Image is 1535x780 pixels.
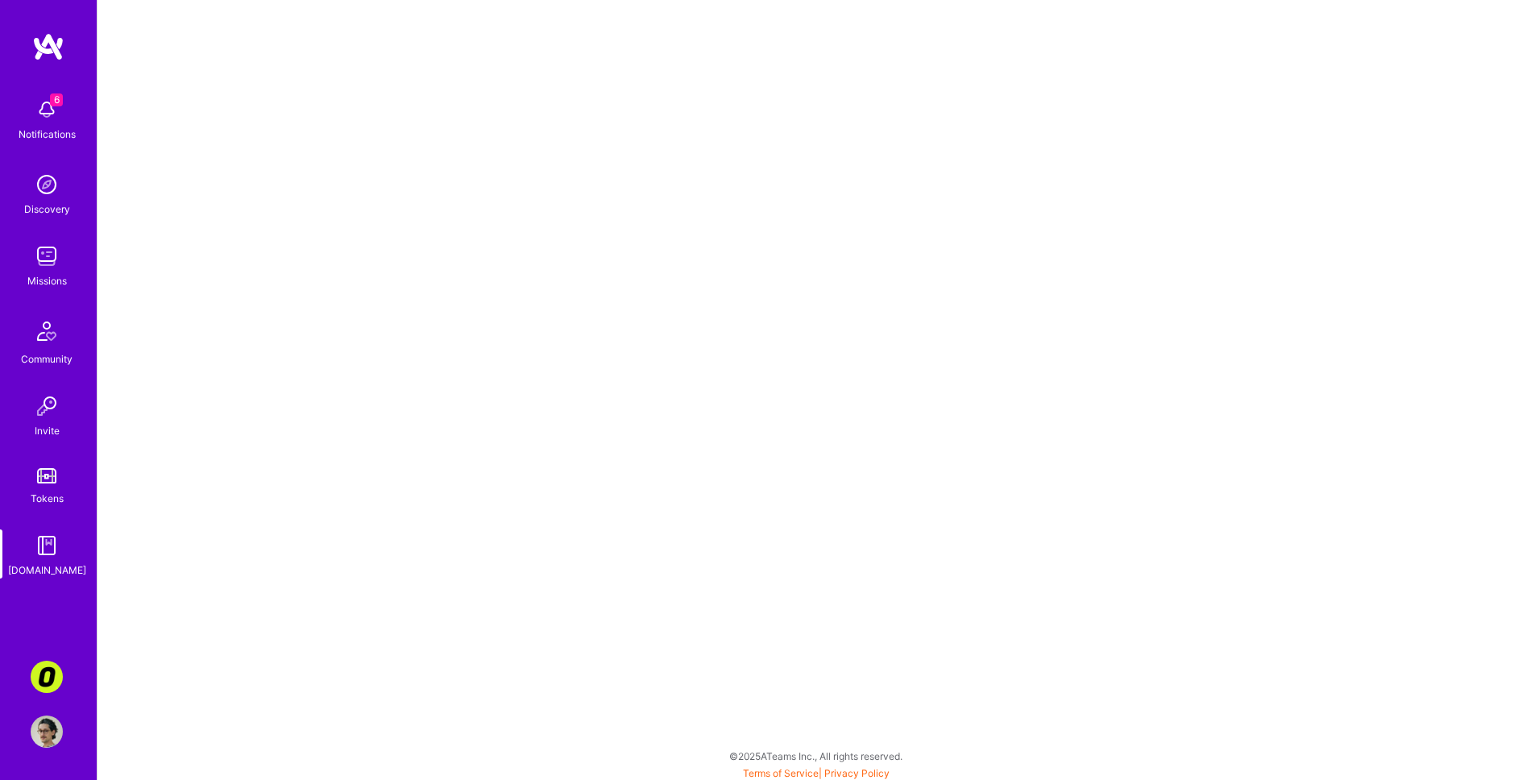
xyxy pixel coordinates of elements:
div: Invite [35,422,60,439]
img: teamwork [31,240,63,272]
span: 6 [50,93,63,106]
div: [DOMAIN_NAME] [8,562,86,579]
div: © 2025 ATeams Inc., All rights reserved. [97,736,1535,776]
img: Invite [31,390,63,422]
a: Privacy Policy [824,767,890,779]
div: Community [21,351,73,367]
div: Tokens [31,490,64,507]
img: Community [27,312,66,351]
div: Notifications [19,126,76,143]
a: Terms of Service [743,767,819,779]
div: Missions [27,272,67,289]
img: discovery [31,168,63,201]
img: bell [31,93,63,126]
a: Corner3: Building an AI User Researcher [27,661,67,693]
img: guide book [31,529,63,562]
div: Discovery [24,201,70,218]
img: logo [32,32,64,61]
img: tokens [37,468,56,483]
img: User Avatar [31,716,63,748]
a: User Avatar [27,716,67,748]
span: | [743,767,890,779]
img: Corner3: Building an AI User Researcher [31,661,63,693]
